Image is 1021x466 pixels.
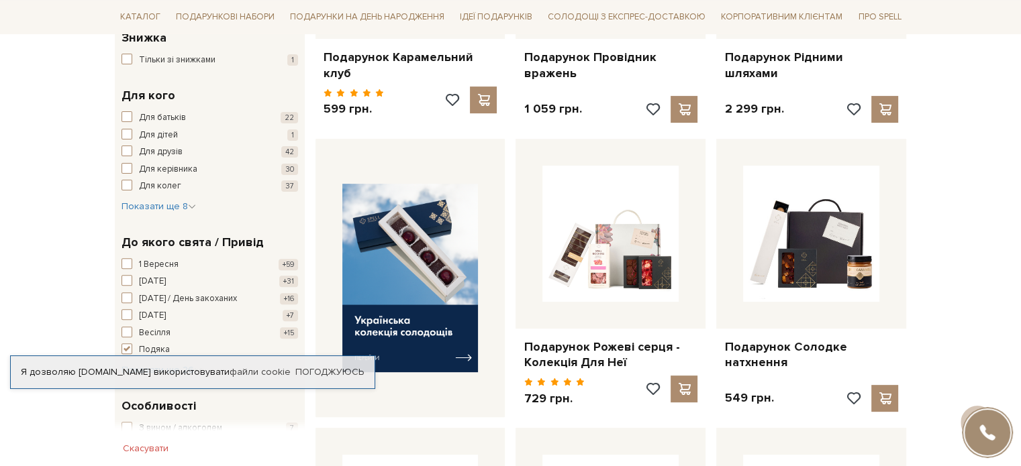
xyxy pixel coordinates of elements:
[281,164,298,175] span: 30
[454,7,538,27] span: Ідеї подарунків
[295,366,364,378] a: Погоджуюсь
[11,366,375,378] div: Я дозволяю [DOMAIN_NAME] використовувати
[542,5,711,28] a: Солодощі з експрес-доставкою
[287,129,298,141] span: 1
[121,111,298,125] button: Для батьків 22
[121,86,175,105] span: Для кого
[286,422,298,434] span: 7
[121,275,298,288] button: [DATE] +31
[280,293,298,304] span: +16
[139,129,178,142] span: Для дітей
[115,438,177,459] button: Скасувати
[115,7,166,27] span: Каталог
[121,292,298,306] button: [DATE] / День закоханих +16
[121,200,196,213] button: Показати ще 8
[139,422,222,435] span: З вином / алкоголем
[139,145,183,159] span: Для друзів
[121,200,196,212] span: Показати ще 8
[230,366,291,377] a: файли cookie
[724,101,783,117] p: 2 299 грн.
[121,129,298,142] button: Для дітей 1
[280,327,298,339] span: +15
[279,259,298,270] span: +59
[342,184,479,372] img: banner
[139,275,166,288] span: [DATE]
[279,276,298,287] span: +31
[281,180,298,192] span: 37
[281,146,298,158] span: 42
[139,309,166,323] span: [DATE]
[853,7,906,27] span: Про Spell
[524,101,581,117] p: 1 059 грн.
[121,397,196,415] span: Особливості
[281,112,298,123] span: 22
[724,339,898,371] a: Подарунок Солодке натхнення
[139,54,215,67] span: Тільки зі знижками
[121,54,298,67] button: Тільки зі знижками 1
[524,339,697,371] a: Подарунок Рожеві серця - Колекція Для Неї
[724,390,773,406] p: 549 грн.
[716,5,848,28] a: Корпоративним клієнтам
[121,327,298,340] button: Весілля +15
[121,163,298,176] button: Для керівника 30
[724,50,898,81] a: Подарунок Рідними шляхами
[121,180,298,193] button: Для колег 37
[324,101,385,117] p: 599 грн.
[121,422,298,435] button: З вином / алкоголем 7
[139,258,179,272] span: 1 Вересня
[283,310,298,321] span: +7
[524,391,585,406] p: 729 грн.
[121,233,264,251] span: До якого свята / Привід
[139,180,181,193] span: Для колег
[139,163,197,176] span: Для керівника
[121,343,298,357] button: Подяка
[139,343,170,357] span: Подяка
[121,145,298,159] button: Для друзів 42
[139,111,186,125] span: Для батьків
[524,50,697,81] a: Подарунок Провідник вражень
[121,309,298,323] button: [DATE] +7
[285,7,450,27] span: Подарунки на День народження
[121,29,166,47] span: Знижка
[139,292,237,306] span: [DATE] / День закоханих
[121,258,298,272] button: 1 Вересня +59
[324,50,497,81] a: Подарунок Карамельний клуб
[139,327,171,340] span: Весілля
[287,54,298,66] span: 1
[171,7,280,27] span: Подарункові набори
